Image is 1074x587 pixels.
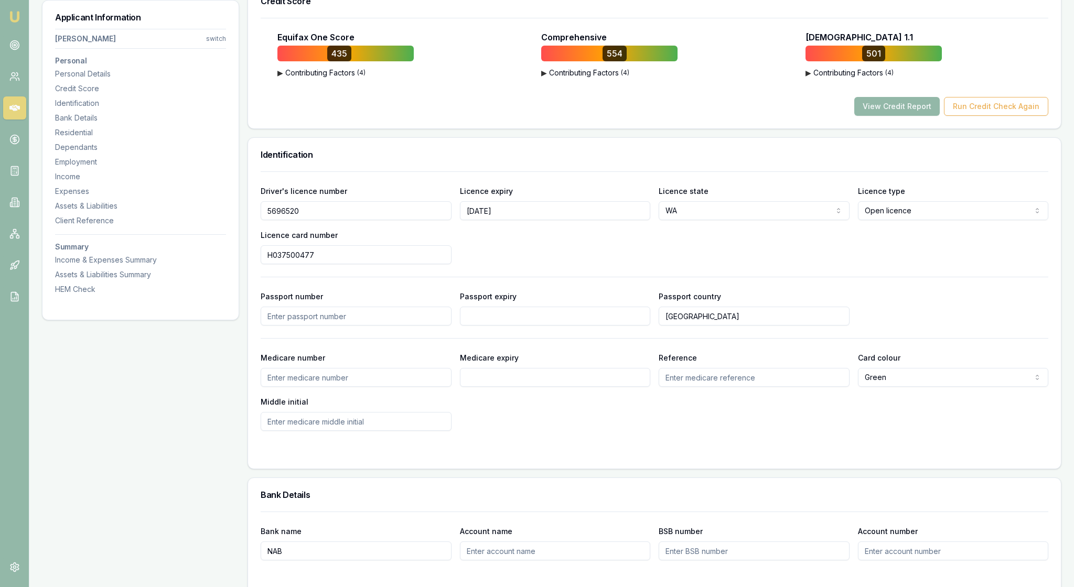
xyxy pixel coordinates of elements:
h3: Identification [261,150,1048,159]
label: Licence type [858,187,905,195]
label: Driver's licence number [261,187,347,195]
div: 435 [327,46,351,61]
div: Income & Expenses Summary [55,255,226,265]
span: ▶ [805,68,811,78]
div: Income [55,171,226,182]
button: ▶Contributing Factors(4) [541,68,678,78]
label: BSB number [659,527,703,536]
label: Licence expiry [460,187,513,195]
div: HEM Check [55,284,226,295]
span: ( 4 ) [357,69,366,77]
div: Bank Details [55,113,226,123]
input: Enter BSB number [659,541,850,560]
input: Enter bank name [261,541,452,560]
h3: Summary [55,243,226,251]
label: Card colour [858,353,900,362]
div: Dependants [55,142,226,153]
h3: Personal [55,57,226,64]
button: Run Credit Check Again [944,97,1048,116]
p: Equifax One Score [277,31,355,44]
input: Enter medicare reference [659,368,850,387]
label: Licence state [659,187,708,195]
div: Assets & Liabilities [55,201,226,211]
div: Expenses [55,186,226,197]
label: Bank name [261,527,302,536]
label: Medicare number [261,353,325,362]
div: [PERSON_NAME] [55,34,116,44]
label: Middle initial [261,397,308,406]
input: Enter medicare number [261,368,452,387]
input: Enter passport country [659,307,850,325]
h3: Bank Details [261,491,1048,499]
span: ( 4 ) [621,69,629,77]
input: Enter driver's licence card number [261,245,452,264]
div: Credit Score [55,83,226,94]
div: Client Reference [55,215,226,226]
p: [DEMOGRAPHIC_DATA] 1.1 [805,31,913,44]
span: ▶ [541,68,547,78]
div: Identification [55,98,226,108]
label: Account number [858,527,918,536]
label: Passport number [261,292,323,301]
input: Enter account number [858,541,1049,560]
div: 554 [603,46,627,61]
input: Enter account name [460,541,651,560]
h3: Applicant Information [55,13,226,21]
div: switch [206,35,226,43]
input: Enter driver's licence number [261,201,452,220]
span: ▶ [277,68,283,78]
label: Licence card number [261,231,338,240]
span: ( 4 ) [885,69,894,77]
label: Reference [659,353,697,362]
button: View Credit Report [854,97,940,116]
img: emu-icon-u.png [8,10,21,23]
button: ▶Contributing Factors(4) [805,68,942,78]
div: 501 [862,46,885,61]
label: Medicare expiry [460,353,519,362]
div: Residential [55,127,226,138]
input: Enter medicare middle initial [261,412,452,431]
label: Passport expiry [460,292,517,301]
label: Account name [460,527,512,536]
div: Personal Details [55,69,226,79]
p: Comprehensive [541,31,607,44]
button: ▶Contributing Factors(4) [277,68,414,78]
div: Assets & Liabilities Summary [55,269,226,280]
input: Enter passport number [261,307,452,325]
label: Passport country [659,292,721,301]
div: Employment [55,157,226,167]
